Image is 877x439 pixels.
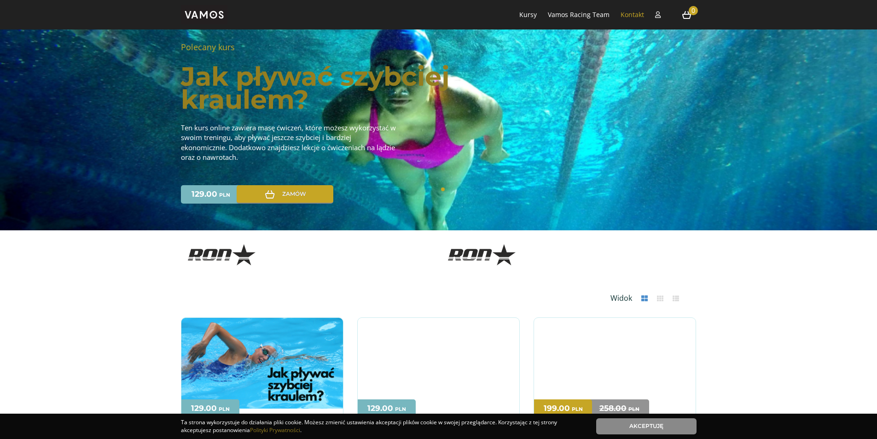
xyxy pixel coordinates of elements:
p: PLN [572,406,583,413]
span: 0 [689,6,698,15]
p: Widok [607,293,636,304]
p: Polecany kurs [181,41,697,53]
a: Polityki Prywatności [250,426,300,434]
p: PLN [628,406,639,413]
p: 258.00 [599,404,627,412]
img: vamos_solo.png [181,5,228,24]
a: Vamos Racing Team [548,10,610,19]
p: PLN [219,192,230,199]
img: Weron [535,244,602,266]
a: Akceptuję [596,418,697,434]
p: 199.00 [544,404,570,412]
img: Weron [275,244,342,266]
a: Kursy [519,10,537,19]
p: 129.00 [192,190,217,198]
img: Kreujemy.com.pl [621,247,689,263]
div: Ta strona wykorzystuje do działania pliki cookie. Możesz zmienić ustawienia akceptacji plików coo... [181,418,582,434]
a: Jak pływać szybciej kraulem? [181,65,480,111]
img: Ron wheels [448,244,515,265]
p: 129.00 [367,404,393,412]
p: PLN [219,406,230,413]
p: 129.00 [191,404,217,412]
span: Zamów [263,190,306,197]
img: Kreujemy.com.pl [361,247,429,263]
p: PLN [395,406,406,413]
a: Kontakt [621,10,644,19]
img: Ron wheels [188,244,255,265]
a: Zamów [237,185,333,204]
p: Ten kurs online zawiera masę ćwiczeń, które możesz wykorzystać w swoim treningu, aby pływać jeszc... [181,123,397,163]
